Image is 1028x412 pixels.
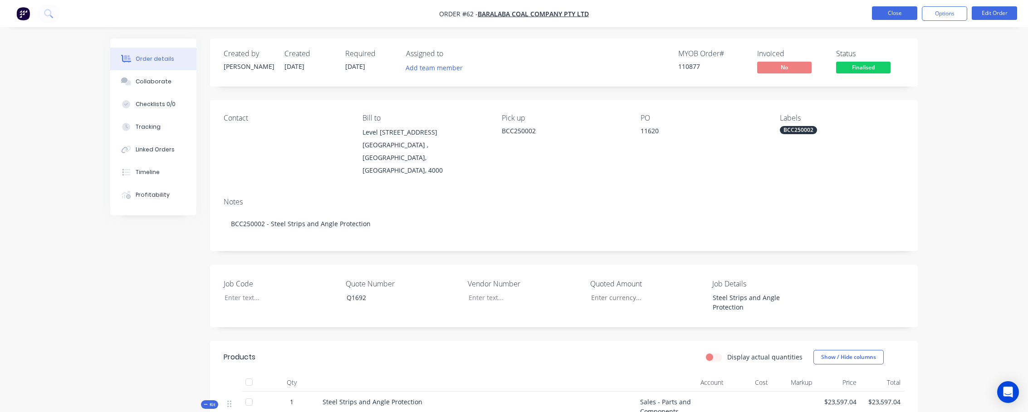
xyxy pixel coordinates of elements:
[780,126,817,134] div: BCC250002
[997,381,1019,403] div: Open Intercom Messenger
[345,49,395,58] div: Required
[110,48,196,70] button: Order details
[836,62,891,73] span: Finalised
[323,397,422,406] span: Steel Strips and Angle Protection
[502,126,626,136] div: BCC250002
[864,397,901,407] span: $23,597.04
[224,210,904,238] div: BCC250002 - Steel Strips and Angle Protection
[110,138,196,161] button: Linked Orders
[836,49,904,58] div: Status
[813,350,884,364] button: Show / Hide columns
[757,49,825,58] div: Invoiced
[972,6,1017,20] button: Edit Order
[339,291,453,304] div: Q1692
[290,397,294,407] span: 1
[780,114,904,122] div: Labels
[362,126,487,177] div: Level [STREET_ADDRESS][GEOGRAPHIC_DATA] , [GEOGRAPHIC_DATA], [GEOGRAPHIC_DATA], 4000
[284,62,304,71] span: [DATE]
[922,6,967,21] button: Options
[136,191,170,199] div: Profitability
[136,145,175,154] div: Linked Orders
[284,49,334,58] div: Created
[406,62,468,74] button: Add team member
[136,78,171,86] div: Collaborate
[110,161,196,184] button: Timeline
[136,55,174,63] div: Order details
[16,7,30,20] img: Factory
[502,114,626,122] div: Pick up
[727,352,803,362] label: Display actual quantities
[110,70,196,93] button: Collaborate
[224,114,348,122] div: Contact
[590,278,704,289] label: Quoted Amount
[678,62,746,71] div: 110877
[264,373,319,392] div: Qty
[136,123,161,131] div: Tracking
[439,10,478,18] span: Order #62 -
[224,352,255,363] div: Products
[712,278,826,289] label: Job Details
[401,62,468,74] button: Add team member
[362,126,487,139] div: Level [STREET_ADDRESS]
[757,62,812,73] span: No
[636,373,727,392] div: Account
[678,49,746,58] div: MYOB Order #
[362,139,487,177] div: [GEOGRAPHIC_DATA] , [GEOGRAPHIC_DATA], [GEOGRAPHIC_DATA], 4000
[110,184,196,206] button: Profitability
[478,10,589,18] a: Baralaba Coal Company Pty Ltd
[406,49,497,58] div: Assigned to
[641,114,765,122] div: PO
[224,49,274,58] div: Created by
[345,62,365,71] span: [DATE]
[110,116,196,138] button: Tracking
[346,278,459,289] label: Quote Number
[860,373,905,392] div: Total
[816,373,860,392] div: Price
[224,198,904,206] div: Notes
[727,373,772,392] div: Cost
[468,278,581,289] label: Vendor Number
[224,278,337,289] label: Job Code
[836,62,891,75] button: Finalised
[136,168,160,176] div: Timeline
[583,291,703,305] input: Enter currency...
[201,400,218,409] div: Kit
[224,62,274,71] div: [PERSON_NAME]
[772,373,816,392] div: Markup
[705,291,819,314] div: Steel Strips and Angle Protection
[819,397,857,407] span: $23,597.04
[641,126,754,139] div: 11620
[872,6,917,20] button: Close
[362,114,487,122] div: Bill to
[136,100,176,108] div: Checklists 0/0
[110,93,196,116] button: Checklists 0/0
[204,401,215,408] span: Kit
